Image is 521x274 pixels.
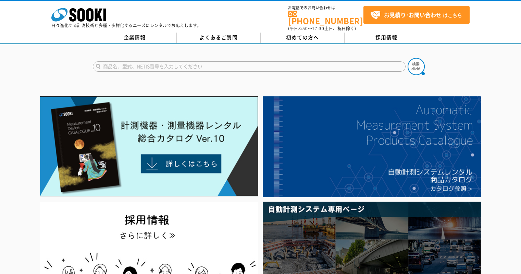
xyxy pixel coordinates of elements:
a: 企業情報 [93,33,177,43]
a: [PHONE_NUMBER] [288,11,363,25]
img: Catalog Ver10 [40,96,258,196]
a: お見積り･お問い合わせはこちら [363,6,470,24]
a: 初めての方へ [261,33,345,43]
span: 17:30 [312,25,324,32]
span: はこちら [370,10,462,20]
img: btn_search.png [408,58,425,75]
a: よくあるご質問 [177,33,261,43]
a: 採用情報 [345,33,429,43]
p: 日々進化する計測技術と多種・多様化するニーズにレンタルでお応えします。 [51,23,201,27]
strong: お見積り･お問い合わせ [384,11,442,19]
span: 初めての方へ [286,34,319,41]
img: 自動計測システムカタログ [263,96,481,197]
span: (平日 ～ 土日、祝日除く) [288,25,356,32]
span: お電話でのお問い合わせは [288,6,363,10]
input: 商品名、型式、NETIS番号を入力してください [93,61,406,72]
span: 8:50 [298,25,308,32]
